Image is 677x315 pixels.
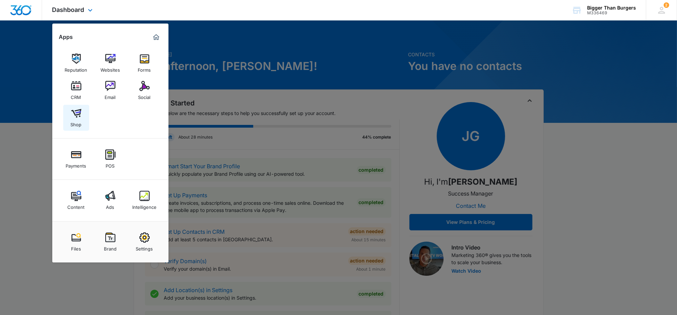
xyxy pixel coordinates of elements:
[97,187,123,213] a: Ads
[63,146,89,172] a: Payments
[138,91,151,100] div: Social
[104,243,117,252] div: Brand
[97,77,123,103] a: Email
[71,91,81,100] div: CRM
[68,201,85,210] div: Content
[65,64,87,73] div: Reputation
[587,5,636,11] div: account name
[71,118,82,127] div: Shop
[97,50,123,76] a: Websites
[132,50,158,76] a: Forms
[63,229,89,255] a: Files
[138,64,151,73] div: Forms
[63,187,89,213] a: Content
[63,77,89,103] a: CRM
[97,146,123,172] a: POS
[587,11,636,15] div: account id
[132,201,157,210] div: Intelligence
[71,243,81,252] div: Files
[136,243,153,252] div: Settings
[132,77,158,103] a: Social
[151,32,162,43] a: Marketing 360® Dashboard
[132,229,158,255] a: Settings
[105,91,116,100] div: Email
[106,160,115,169] div: POS
[63,105,89,131] a: Shop
[106,201,114,210] div: Ads
[132,187,158,213] a: Intelligence
[97,229,123,255] a: Brand
[66,160,86,169] div: Payments
[664,2,669,8] div: notifications count
[52,6,84,13] span: Dashboard
[100,64,120,73] div: Websites
[664,2,669,8] span: 2
[59,34,73,40] h2: Apps
[63,50,89,76] a: Reputation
